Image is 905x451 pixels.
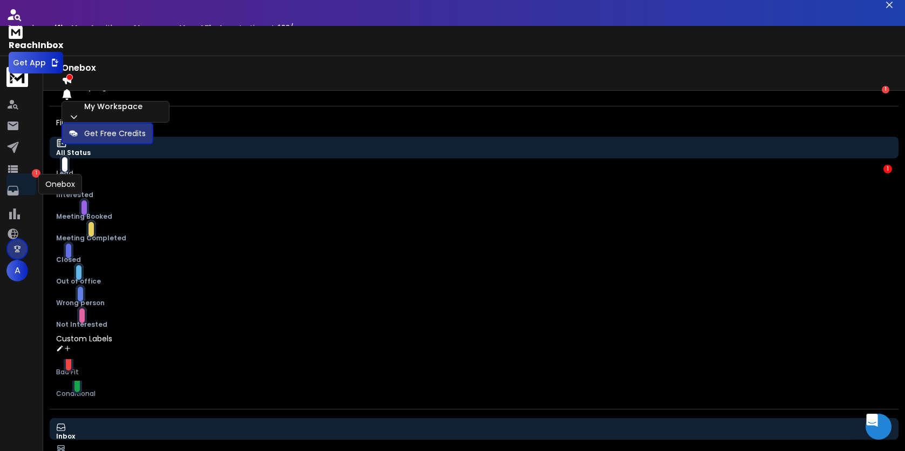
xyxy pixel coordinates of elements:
p: Lead [56,169,73,178]
button: Wrong person [50,288,899,309]
div: Open Intercom Messenger [866,414,892,440]
button: Bad Fit [50,357,899,379]
button: Conditional [50,379,899,400]
h3: Filters [50,115,899,130]
img: logo [6,67,28,87]
div: 1 [883,165,892,173]
button: All Status [50,137,899,158]
button: A [6,260,28,281]
button: Not Interested [50,309,899,331]
p: Inbox [56,432,75,441]
p: All Status [56,149,91,157]
div: Onebox [38,174,82,194]
button: Meeting Booked [50,201,899,223]
p: Wrong person [56,299,105,307]
button: Get Free Credits [62,123,153,144]
p: Get Free Credits [84,128,146,139]
p: Interested [56,191,93,199]
h3: Custom Labels [56,333,892,344]
p: 1 [32,169,40,178]
strong: AI-powered Lead Finder, [132,23,233,33]
p: Meeting Booked [56,212,112,221]
p: ReachInbox [9,39,894,52]
span: Bad Fit [56,368,79,376]
button: Get App [9,52,63,73]
p: Closed [56,255,81,264]
button: Lead1 [50,158,899,180]
span: Conditional [56,389,96,398]
p: Out of office [56,277,101,286]
p: Get only with our starting at $22/mo [6,23,899,33]
button: Out of office [50,266,899,288]
button: Interested [50,180,899,201]
button: Closed [50,245,899,266]
a: 1 [6,169,36,212]
button: Meeting Completed [50,223,899,245]
p: Not Interested [56,320,107,329]
strong: verified leads [40,23,98,33]
p: My Workspace [69,101,162,112]
p: Meeting Completed [56,234,126,243]
span: 1 [882,86,889,93]
button: Inbox [50,418,899,440]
